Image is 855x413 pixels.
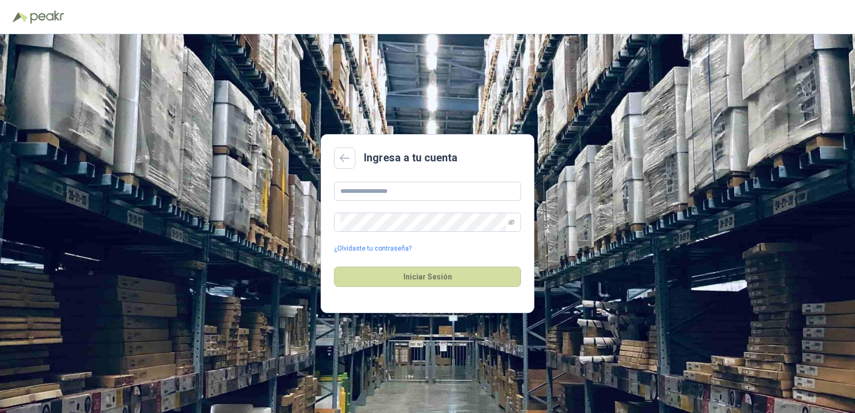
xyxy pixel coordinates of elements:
img: Peakr [30,11,64,24]
span: eye-invisible [508,219,515,225]
h2: Ingresa a tu cuenta [364,150,457,166]
a: ¿Olvidaste tu contraseña? [334,244,411,254]
button: Iniciar Sesión [334,267,521,287]
img: Logo [13,12,28,22]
